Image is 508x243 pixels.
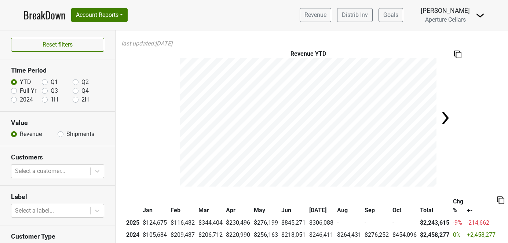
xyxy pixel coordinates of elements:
[451,195,465,217] th: Chg %
[124,229,141,242] th: 2024
[337,8,373,22] a: Distrib Inv
[169,229,197,242] td: $209,487
[465,217,497,229] td: -214,662
[363,229,391,242] td: $276,252
[280,195,308,217] th: Jun
[51,95,58,104] label: 1H
[419,229,452,242] th: $2,458,277
[307,229,335,242] td: $246,411
[20,130,42,139] label: Revenue
[438,111,453,125] img: Arrow right
[20,86,36,95] label: Full Yr
[197,229,224,242] td: $206,712
[451,217,465,229] td: -9 %
[81,86,89,95] label: Q4
[51,86,58,95] label: Q3
[11,119,104,127] h3: Value
[454,51,461,58] img: Copy to clipboard
[465,229,497,242] td: +2,458,277
[391,195,419,217] th: Oct
[425,16,466,23] span: Aperture Cellars
[81,95,89,104] label: 2H
[476,11,485,20] img: Dropdown Menu
[180,49,436,58] div: Revenue YTD
[497,196,504,204] img: Copy to clipboard
[124,217,141,229] th: 2025
[421,6,470,15] div: [PERSON_NAME]
[379,8,403,22] a: Goals
[391,229,419,242] td: $454,096
[11,154,104,161] h3: Customers
[169,195,197,217] th: Feb
[11,67,104,74] h3: Time Period
[451,229,465,242] td: 0 %
[11,38,104,52] button: Reset filters
[307,195,335,217] th: [DATE]
[11,193,104,201] h3: Label
[11,233,104,240] h3: Customer Type
[141,229,169,242] td: $105,684
[71,8,128,22] button: Account Reports
[169,217,197,229] td: $116,482
[224,217,252,229] td: $230,496
[280,217,308,229] td: $845,271
[300,8,331,22] a: Revenue
[20,78,31,86] label: YTD
[197,217,224,229] td: $344,404
[224,195,252,217] th: Apr
[419,195,452,217] th: Total
[224,229,252,242] td: $220,990
[51,78,58,86] label: Q1
[66,130,94,139] label: Shipments
[121,40,172,47] em: last updated: [DATE]
[363,195,391,217] th: Sep
[252,229,280,242] td: $256,163
[197,195,224,217] th: Mar
[419,217,452,229] th: $2,243,615
[335,195,363,217] th: Aug
[391,217,419,229] td: -
[81,78,89,86] label: Q2
[465,195,497,217] th: +-
[141,217,169,229] td: $124,675
[307,217,335,229] td: $306,088
[141,195,169,217] th: Jan
[252,217,280,229] td: $276,199
[335,217,363,229] td: -
[20,95,33,104] label: 2024
[252,195,280,217] th: May
[23,7,65,23] a: BreakDown
[363,217,391,229] td: -
[280,229,308,242] td: $218,051
[335,229,363,242] td: $264,431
